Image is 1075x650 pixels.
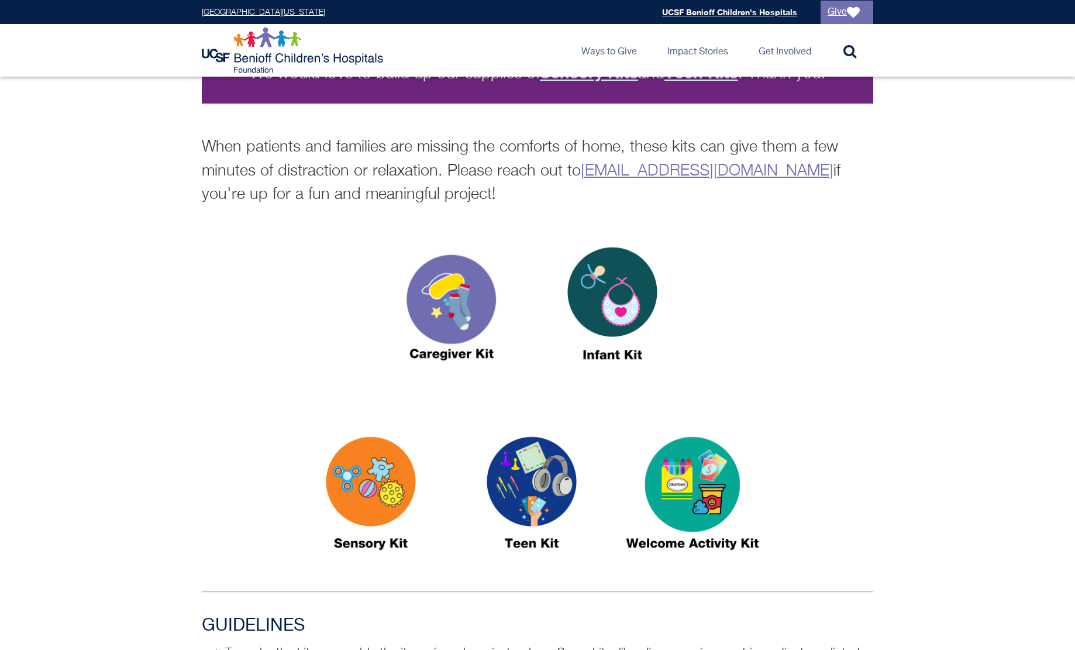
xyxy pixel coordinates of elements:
[658,24,738,77] a: Impact Stories
[202,136,873,207] p: When patients and families are missing the comforts of home, these kits can give them a few minut...
[662,7,797,17] a: UCSF Benioff Children's Hospitals
[202,27,386,74] img: Logo for UCSF Benioff Children's Hospitals Foundation
[378,225,525,393] img: caregiver kit
[459,414,605,583] img: Teen Kit
[202,8,325,16] a: [GEOGRAPHIC_DATA][US_STATE]
[202,615,873,637] h3: GUIDELINES
[749,24,821,77] a: Get Involved
[572,24,646,77] a: Ways to Give
[581,163,833,179] a: [EMAIL_ADDRESS][DOMAIN_NAME]
[298,414,444,583] img: Sensory Kits
[539,225,685,393] img: infant kit
[821,1,873,24] a: Give
[619,414,766,583] img: Activity Kits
